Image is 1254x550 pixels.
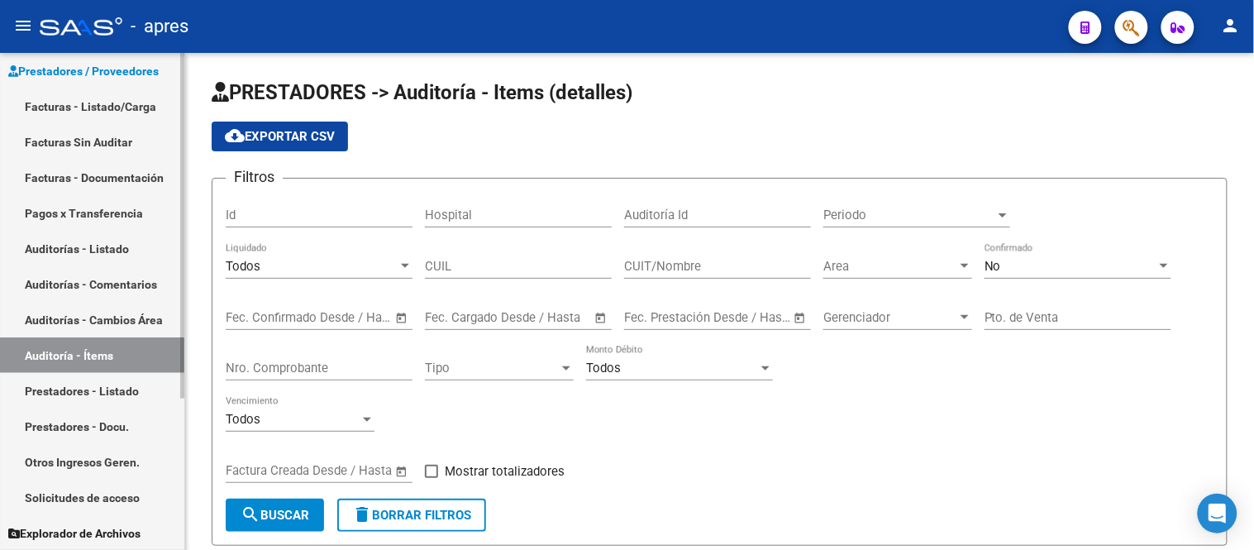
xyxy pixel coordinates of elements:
[8,62,159,80] span: Prestadores / Proveedores
[212,81,632,104] span: PRESTADORES -> Auditoría - Items (detalles)
[13,16,33,36] mat-icon: menu
[352,508,471,523] span: Borrar Filtros
[706,310,786,325] input: Fecha fin
[226,412,260,427] span: Todos
[791,308,810,328] button: Open calendar
[352,505,372,524] mat-icon: delete
[393,462,412,481] button: Open calendar
[337,499,486,532] button: Borrar Filtros
[624,310,691,325] input: Fecha inicio
[308,310,388,325] input: Fecha fin
[241,505,260,524] mat-icon: search
[823,310,957,325] span: Gerenciador
[226,165,283,189] h3: Filtros
[393,308,412,328] button: Open calendar
[1221,16,1241,36] mat-icon: person
[225,129,335,144] span: Exportar CSV
[226,259,260,274] span: Todos
[226,463,293,478] input: Fecha inicio
[823,208,995,222] span: Periodo
[212,122,348,151] button: Exportar CSV
[241,508,309,523] span: Buscar
[226,310,293,325] input: Fecha inicio
[225,126,245,146] mat-icon: cloud_download
[8,524,141,543] span: Explorador de Archivos
[425,361,559,375] span: Tipo
[507,310,587,325] input: Fecha fin
[592,308,611,328] button: Open calendar
[985,259,1001,274] span: No
[425,310,492,325] input: Fecha inicio
[445,462,565,481] span: Mostrar totalizadores
[586,361,621,375] span: Todos
[308,463,388,478] input: Fecha fin
[1198,494,1237,533] div: Open Intercom Messenger
[226,499,324,532] button: Buscar
[823,259,957,274] span: Area
[131,8,188,45] span: - apres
